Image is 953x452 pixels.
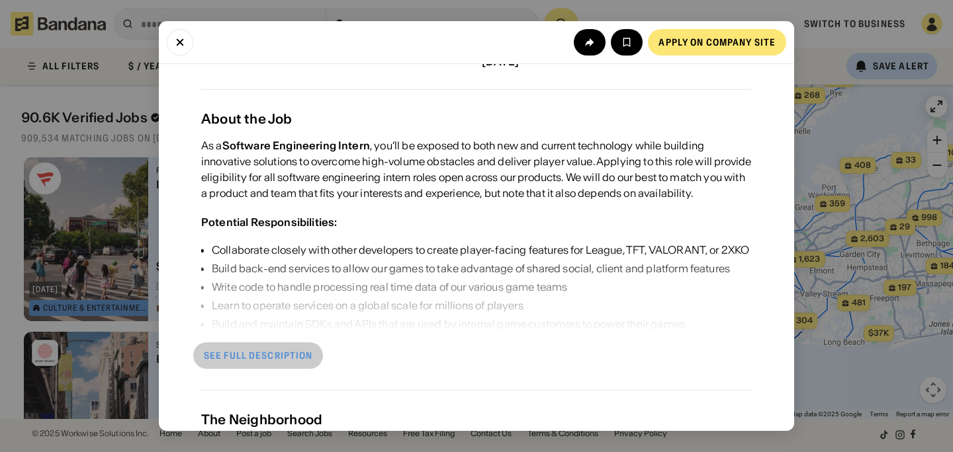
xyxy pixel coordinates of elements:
div: Collaborate closely with other developers to create player-facing features for League, TFT, VALOR... [212,242,749,258]
a: Apply on company site [648,29,786,56]
div: Apply on company site [658,38,776,47]
div: Write code to handle processing real time data of our various game teams [212,279,749,295]
div: Potential Responsibilities: [201,215,337,229]
button: Close [167,29,193,56]
div: As a , you’ll be exposed to both new and current technology while building innovative solutions t... [201,137,752,201]
div: See full description [204,351,312,360]
div: Build and maintain SDKs and APIs that are used by internal game customers to power their games [212,316,749,332]
div: About the Job [201,111,752,127]
div: The Neighborhood [201,412,752,428]
div: Learn to operate services on a global scale for millions of players [212,297,749,313]
div: Software Engineering Intern [222,139,370,152]
div: Build back-end services to allow our games to take advantage of shared social, client and platfor... [212,260,749,276]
